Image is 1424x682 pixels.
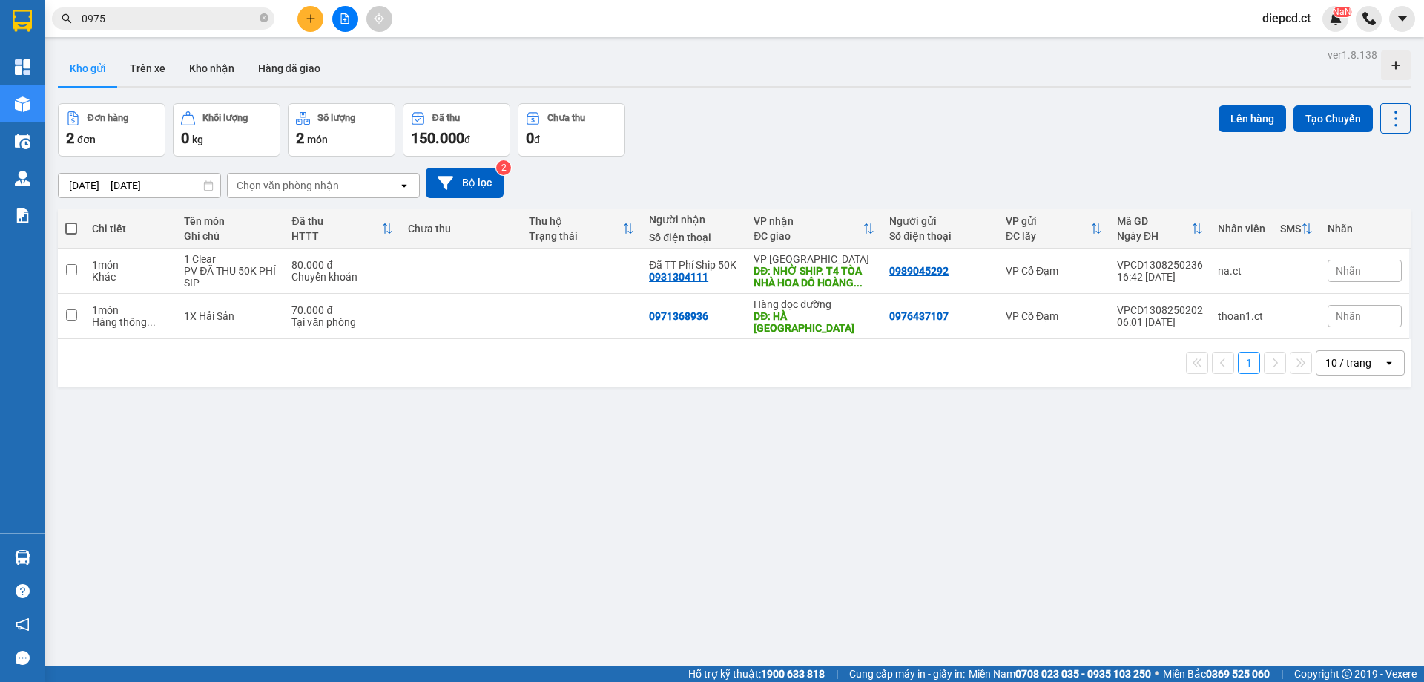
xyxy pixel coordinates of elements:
span: đ [464,134,470,145]
div: Hàng dọc đường [754,298,874,310]
div: Người nhận [649,214,739,226]
span: đơn [77,134,96,145]
button: Hàng đã giao [246,50,332,86]
div: PV ĐÃ THU 50K PHÍ SIP [184,265,277,289]
div: 0971368936 [649,310,708,322]
div: VP [GEOGRAPHIC_DATA] [754,253,874,265]
button: Khối lượng0kg [173,103,280,157]
div: 10 / trang [1325,355,1371,370]
span: 2 [66,129,74,147]
div: ĐC giao [754,230,863,242]
span: 150.000 [411,129,464,147]
div: 1X Hải Sản [184,310,277,322]
button: aim [366,6,392,32]
div: DĐ: NHỜ SHIP. T4 TÒA NHÀ HOA DÔ HOÀNG SÂM NGHĨA ĐÔ CẦU GIẤY [754,265,874,289]
button: caret-down [1389,6,1415,32]
div: Nhãn [1328,223,1402,235]
div: Số điện thoại [889,230,991,242]
button: plus [297,6,323,32]
div: Hàng thông thường [92,316,169,328]
button: Kho gửi [58,50,118,86]
span: file-add [340,13,350,24]
div: Nhân viên [1218,223,1265,235]
div: Số lượng [317,113,355,123]
span: 0 [526,129,534,147]
div: 06:01 [DATE] [1117,316,1203,328]
strong: 1900 633 818 [761,668,825,680]
div: Chi tiết [92,223,169,235]
img: icon-new-feature [1329,12,1342,25]
button: file-add [332,6,358,32]
div: Khối lượng [202,113,248,123]
button: Số lượng2món [288,103,395,157]
div: Tại văn phòng [291,316,393,328]
span: Miền Bắc [1163,666,1270,682]
span: diepcd.ct [1250,9,1322,27]
th: Toggle SortBy [284,209,400,249]
svg: open [1383,357,1395,369]
span: Cung cấp máy in - giấy in: [849,666,965,682]
span: | [1281,666,1283,682]
div: Mã GD [1117,215,1191,227]
strong: 0708 023 035 - 0935 103 250 [1015,668,1151,680]
input: Select a date range. [59,174,220,197]
div: ver 1.8.138 [1328,47,1377,63]
button: Trên xe [118,50,177,86]
div: 80.000 đ [291,259,393,271]
img: logo-vxr [13,10,32,32]
div: Số điện thoại [649,232,739,243]
span: copyright [1342,669,1352,679]
span: Nhãn [1336,310,1361,322]
th: Toggle SortBy [521,209,642,249]
div: 1 món [92,304,169,316]
button: Bộ lọc [426,168,504,198]
div: VP Cổ Đạm [1006,265,1102,277]
div: Chưa thu [547,113,585,123]
span: Miền Nam [969,666,1151,682]
th: Toggle SortBy [998,209,1110,249]
button: 1 [1238,352,1260,374]
span: Nhãn [1336,265,1361,277]
div: Thu hộ [529,215,622,227]
svg: open [398,180,410,191]
div: Tạo kho hàng mới [1381,50,1411,80]
div: VP gửi [1006,215,1090,227]
th: Toggle SortBy [1110,209,1210,249]
div: VP nhận [754,215,863,227]
input: Tìm tên, số ĐT hoặc mã đơn [82,10,257,27]
div: VPCD1308250202 [1117,304,1203,316]
div: SMS [1280,223,1301,235]
span: caret-down [1396,12,1409,25]
span: | [836,666,838,682]
span: 2 [296,129,304,147]
span: question-circle [16,584,30,598]
div: 16:42 [DATE] [1117,271,1203,283]
div: na.ct [1218,265,1265,277]
img: warehouse-icon [15,96,30,112]
div: Chọn văn phòng nhận [237,178,339,193]
button: Đơn hàng2đơn [58,103,165,157]
div: Đã thu [291,215,381,227]
div: Trạng thái [529,230,622,242]
div: 1 Clear [184,253,277,265]
div: 0931304111 [649,271,708,283]
span: kg [192,134,203,145]
div: ĐC lấy [1006,230,1090,242]
span: Hỗ trợ kỹ thuật: [688,666,825,682]
span: aim [374,13,384,24]
span: close-circle [260,13,268,22]
div: Khác [92,271,169,283]
span: ... [147,316,156,328]
span: search [62,13,72,24]
span: ... [854,277,863,289]
button: Kho nhận [177,50,246,86]
div: Chưa thu [408,223,513,235]
span: 0 [181,129,189,147]
button: Tạo Chuyến [1293,105,1373,132]
strong: 0369 525 060 [1206,668,1270,680]
button: Chưa thu0đ [518,103,625,157]
div: HTTT [291,230,381,242]
div: Chuyển khoản [291,271,393,283]
div: Ghi chú [184,230,277,242]
div: VP Cổ Đạm [1006,310,1102,322]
